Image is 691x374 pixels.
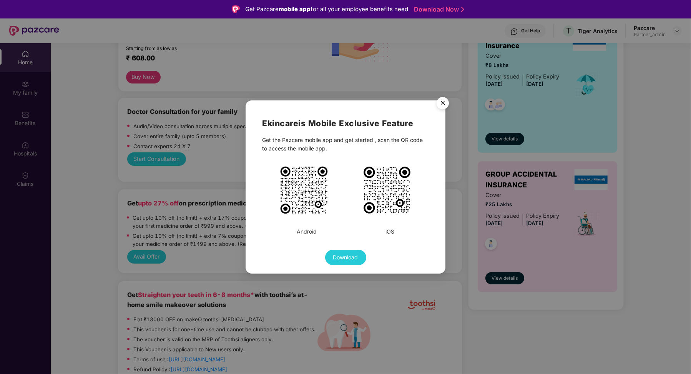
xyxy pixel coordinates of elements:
[362,165,412,215] img: PiA8c3ZnIHdpZHRoPSIxMDIzIiBoZWlnaHQ9IjEwMjMiIHZpZXdCb3g9Ii0xIC0xIDMxIDMxIiB4bWxucz0iaHR0cDovL3d3d...
[325,250,366,265] button: Download
[232,5,240,13] img: Logo
[297,227,317,236] div: Android
[279,5,311,13] strong: mobile app
[245,5,408,14] div: Get Pazcare for all your employee benefits need
[279,165,329,215] img: PiA8c3ZnIHdpZHRoPSIxMDE1IiBoZWlnaHQ9IjEwMTUiIHZpZXdCb3g9Ii0xIC0xIDM1IDM1IiB4bWxucz0iaHR0cDovL3d3d...
[432,93,453,114] button: Close
[432,93,453,115] img: svg+xml;base64,PHN2ZyB4bWxucz0iaHR0cDovL3d3dy53My5vcmcvMjAwMC9zdmciIHdpZHRoPSI1NiIgaGVpZ2h0PSI1Ni...
[461,5,464,13] img: Stroke
[333,253,358,262] span: Download
[414,5,462,13] a: Download Now
[262,136,429,153] div: Get the Pazcare mobile app and get started , scan the QR code to access the mobile app.
[262,117,429,130] h2: Ekincare is Mobile Exclusive Feature
[385,227,394,236] div: iOS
